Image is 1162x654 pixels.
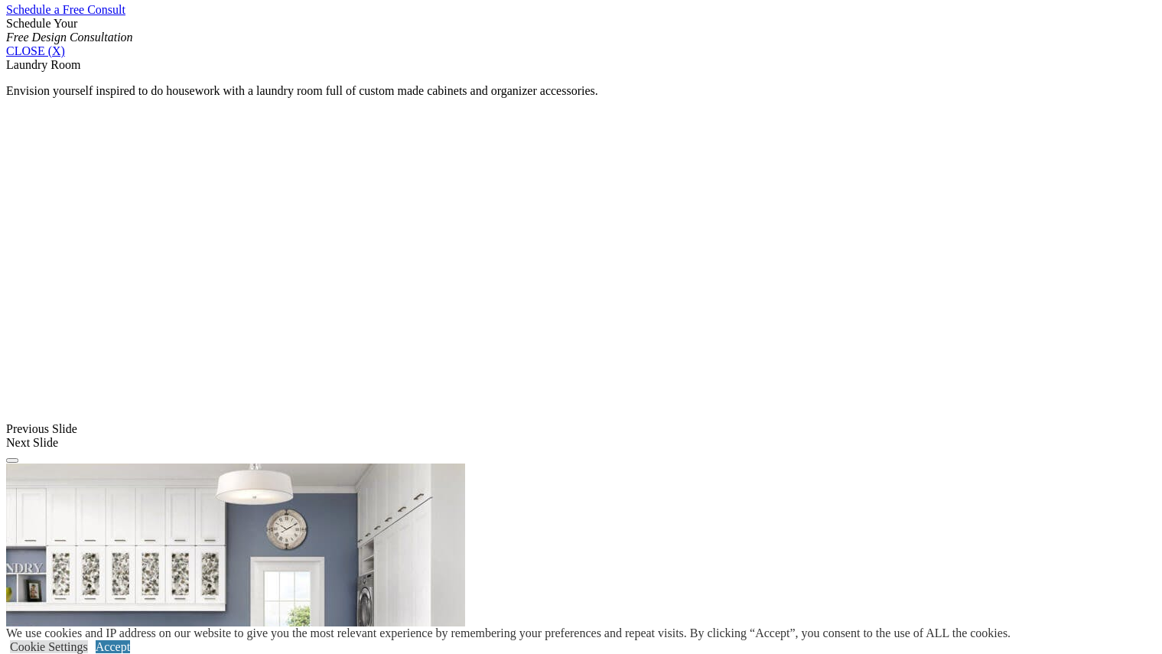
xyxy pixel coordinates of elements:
[6,626,1011,640] div: We use cookies and IP address on our website to give you the most relevant experience by remember...
[6,3,125,16] a: Schedule a Free Consult (opens a dropdown menu)
[10,640,88,653] a: Cookie Settings
[6,458,18,463] button: Click here to pause slide show
[6,84,1156,98] p: Envision yourself inspired to do housework with a laundry room full of custom made cabinets and o...
[6,436,1156,450] div: Next Slide
[6,31,133,44] em: Free Design Consultation
[6,44,65,57] a: CLOSE (X)
[6,422,1156,436] div: Previous Slide
[6,58,80,71] span: Laundry Room
[6,17,133,44] span: Schedule Your
[96,640,130,653] a: Accept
